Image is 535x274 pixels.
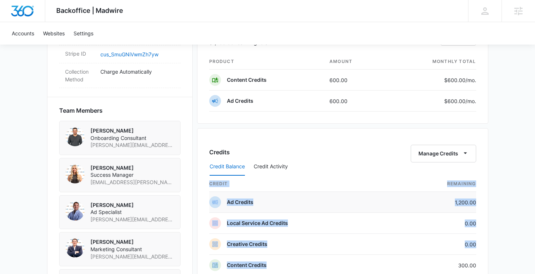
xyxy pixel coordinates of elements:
img: logo_orange.svg [12,12,18,18]
img: tab_domain_overview_orange.svg [20,43,26,49]
td: 600.00 [324,70,386,91]
a: Websites [39,22,69,45]
span: Onboarding Consultant [90,134,174,142]
div: Domain: [DOMAIN_NAME] [19,19,81,25]
img: Madison Ruff [65,164,85,183]
p: Content Credits [227,76,267,84]
div: Domain Overview [28,43,66,48]
dt: Collection Method [65,68,94,83]
img: website_grey.svg [12,19,18,25]
p: Content Credits [227,261,267,269]
p: Ad Credits [227,199,253,206]
span: [PERSON_NAME][EMAIL_ADDRESS][PERSON_NAME][DOMAIN_NAME] [90,141,174,149]
span: Backoffice | Madwire [56,7,123,14]
th: amount [324,54,386,70]
p: Charge Automatically [100,68,175,75]
img: tab_keywords_by_traffic_grey.svg [73,43,79,49]
p: [PERSON_NAME] [90,201,174,209]
a: cus_SmuGNiVwmZh7yw [100,51,158,57]
div: Keywords by Traffic [81,43,124,48]
a: Settings [69,22,98,45]
td: 0.00 [398,234,476,255]
td: 600.00 [324,91,386,112]
th: monthly total [386,54,476,70]
div: Stripe IDcus_SmuGNiVwmZh7yw [59,45,181,63]
a: Accounts [7,22,39,45]
span: Marketing Consultant [90,246,174,253]
span: [PERSON_NAME][EMAIL_ADDRESS][PERSON_NAME][DOMAIN_NAME] [90,216,174,223]
button: Credit Balance [210,158,245,176]
span: [PERSON_NAME][EMAIL_ADDRESS][PERSON_NAME][DOMAIN_NAME] [90,253,174,260]
p: Local Service Ad Credits [227,219,288,227]
span: /mo. [466,77,476,83]
p: $600.00 [442,76,476,84]
th: Remaining [398,176,476,192]
p: Ad Credits [227,97,253,105]
span: [EMAIL_ADDRESS][PERSON_NAME][DOMAIN_NAME] [90,179,174,186]
span: Ad Specialist [90,208,174,216]
img: Tyler Rasdon [65,201,85,221]
th: credit [209,176,398,192]
span: /mo. [466,98,476,104]
p: Creative Credits [227,240,267,248]
th: product [209,54,324,70]
p: [PERSON_NAME] [90,127,174,134]
span: Success Manager [90,171,174,179]
h3: Credits [209,148,230,157]
td: 1,200.00 [398,192,476,213]
dt: Stripe ID [65,50,94,57]
button: Manage Credits [411,145,476,162]
td: 0.00 [398,213,476,234]
p: [PERSON_NAME] [90,238,174,246]
button: Credit Activity [254,158,288,176]
p: [PERSON_NAME] [90,164,174,172]
p: $600.00 [442,97,476,105]
div: v 4.0.24 [21,12,36,18]
span: Team Members [59,106,103,115]
img: Tyler Pajak [65,127,85,146]
div: Collection MethodCharge Automatically [59,63,181,88]
img: Richard Sauter [65,238,85,257]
